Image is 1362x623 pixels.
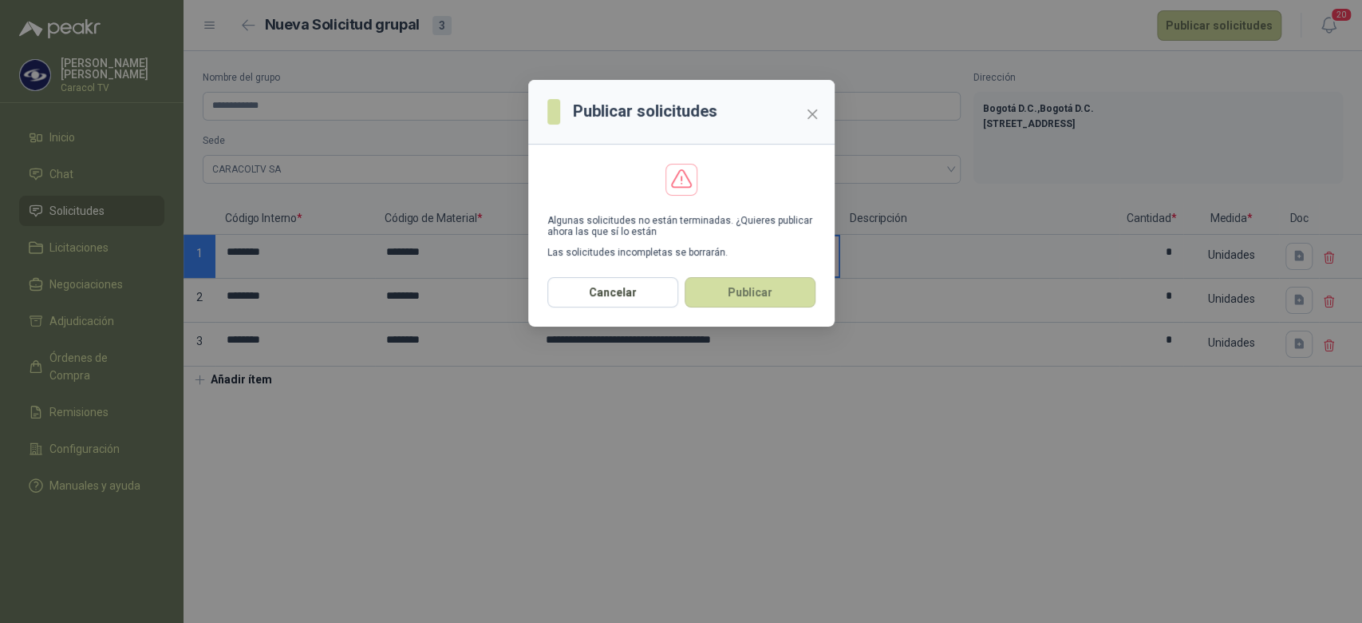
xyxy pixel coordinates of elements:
button: Cancelar [547,277,678,308]
p: Las solicitudes incompletas se borrarán. [547,247,815,258]
span: close [806,108,819,121]
h3: Publicar solicitudes [573,99,717,124]
button: Publicar [685,277,815,308]
p: Algunas solicitudes no están terminadas. ¿Quieres publicar ahora las que sí lo están [547,215,815,237]
button: Close [799,101,825,127]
